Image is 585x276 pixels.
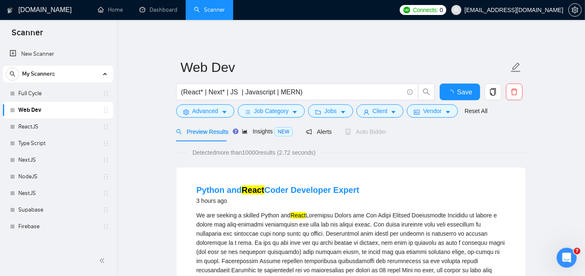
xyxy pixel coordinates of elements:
div: Tooltip anchor [232,128,239,135]
input: Scanner name... [181,57,509,78]
span: setting [183,109,189,115]
a: New Scanner [10,46,107,62]
span: Preview Results [176,128,229,135]
a: homeHome [98,6,123,13]
a: Python andReactCoder Developer Expert [197,185,359,195]
span: 0 [440,5,443,15]
span: Advanced [192,106,218,116]
span: caret-down [292,109,298,115]
span: setting [569,7,581,13]
button: Save [440,84,480,100]
span: holder [102,107,109,113]
button: folderJobscaret-down [308,104,353,118]
span: Auto Bidder [345,128,386,135]
button: search [418,84,435,100]
a: dashboardDashboard [139,6,177,13]
span: notification [306,129,312,135]
span: holder [102,190,109,197]
span: idcard [414,109,420,115]
span: Jobs [324,106,337,116]
span: holder [102,223,109,230]
a: ReactJS [18,118,97,135]
button: setting [568,3,582,17]
span: user [453,7,459,13]
span: folder [315,109,321,115]
li: My Scanners [3,66,113,235]
span: holder [102,123,109,130]
a: Type Script [18,135,97,152]
span: copy [485,88,501,96]
span: delete [506,88,522,96]
a: searchScanner [194,6,225,13]
span: search [418,88,434,96]
span: user [363,109,369,115]
span: NEW [274,127,293,136]
span: holder [102,140,109,147]
a: setting [568,7,582,13]
button: idcardVendorcaret-down [407,104,458,118]
a: NodeJS [18,168,97,185]
span: 7 [574,248,580,254]
button: delete [506,84,523,100]
span: double-left [99,256,107,265]
a: NestJS [18,185,97,202]
a: Firebase [18,218,97,235]
a: Supabase [18,202,97,218]
span: robot [345,129,351,135]
a: Reset All [465,106,488,116]
span: info-circle [407,89,413,95]
button: copy [485,84,501,100]
li: New Scanner [3,46,113,62]
span: bars [245,109,251,115]
span: holder [102,207,109,213]
span: caret-down [391,109,396,115]
mark: React [241,185,264,195]
a: NextJS [18,152,97,168]
button: search [6,67,19,81]
span: edit [510,62,521,73]
span: Client [373,106,388,116]
span: loading [447,90,457,96]
iframe: Intercom live chat [557,248,577,268]
button: barsJob Categorycaret-down [238,104,305,118]
a: Full Cycle [18,85,97,102]
span: Detected more than 10000 results (2.72 seconds) [187,148,321,157]
mark: React [291,212,306,219]
span: Save [457,87,472,97]
button: userClientcaret-down [356,104,404,118]
span: Connects: [413,5,438,15]
input: Search Freelance Jobs... [181,87,403,97]
span: search [6,71,19,77]
span: caret-down [445,109,451,115]
img: upwork-logo.png [403,7,410,13]
span: holder [102,173,109,180]
span: search [176,129,182,135]
span: Insights [242,128,293,135]
span: holder [102,90,109,97]
div: 3 hours ago [197,196,359,206]
span: area-chart [242,128,248,134]
span: caret-down [222,109,227,115]
span: Job Category [254,106,289,116]
span: holder [102,157,109,163]
span: Scanner [5,27,50,44]
button: settingAdvancedcaret-down [176,104,234,118]
span: My Scanners [22,66,55,82]
a: Web Dev [18,102,97,118]
span: caret-down [340,109,346,115]
img: logo [7,4,13,17]
span: Vendor [423,106,441,116]
span: Alerts [306,128,332,135]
